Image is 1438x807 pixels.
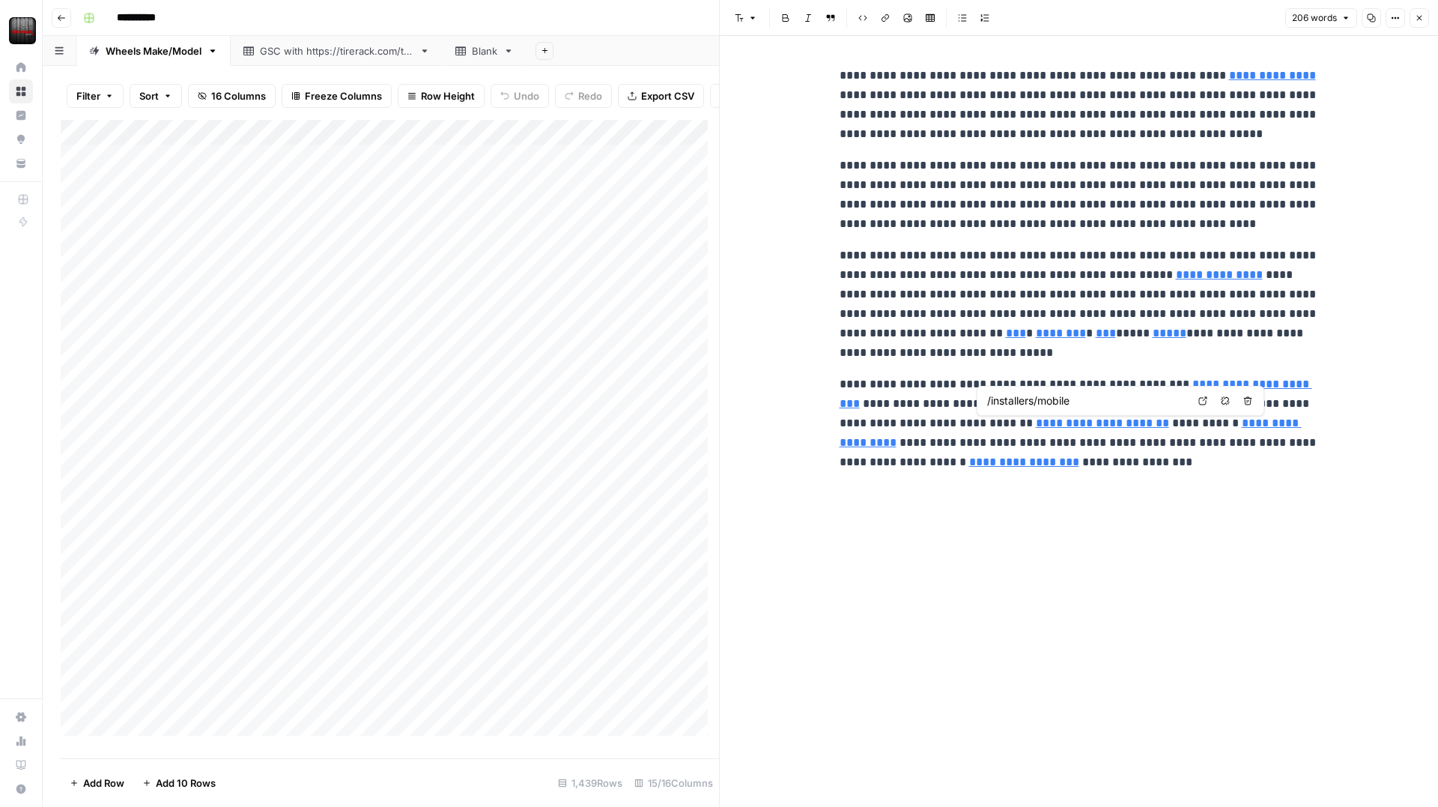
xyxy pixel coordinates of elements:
span: Export CSV [641,88,694,103]
button: Row Height [398,84,485,108]
a: Opportunities [9,127,33,151]
a: Insights [9,103,33,127]
button: Undo [491,84,549,108]
div: 15/16 Columns [628,771,719,795]
a: GSC with [URL][DOMAIN_NAME] [231,36,443,66]
a: Wheels Make/Model [76,36,231,66]
a: Home [9,55,33,79]
button: Redo [555,84,612,108]
div: Blank [472,43,497,58]
a: Browse [9,79,33,103]
span: Freeze Columns [305,88,382,103]
div: 1,439 Rows [552,771,628,795]
button: Filter [67,84,124,108]
button: Add 10 Rows [133,771,225,795]
div: GSC with [URL][DOMAIN_NAME] [260,43,413,58]
div: Wheels Make/Model [106,43,201,58]
button: Help + Support [9,777,33,801]
a: Learning Hub [9,753,33,777]
a: Usage [9,729,33,753]
button: 16 Columns [188,84,276,108]
span: Undo [514,88,539,103]
span: Sort [139,88,159,103]
span: 206 words [1292,11,1337,25]
button: Workspace: Tire Rack [9,12,33,49]
span: Add Row [83,776,124,791]
img: Tire Rack Logo [9,17,36,44]
a: Blank [443,36,527,66]
button: Add Row [61,771,133,795]
a: Your Data [9,151,33,175]
button: Freeze Columns [282,84,392,108]
span: Redo [578,88,602,103]
button: Sort [130,84,182,108]
a: Settings [9,705,33,729]
span: Row Height [421,88,475,103]
span: Add 10 Rows [156,776,216,791]
button: Export CSV [618,84,704,108]
span: 16 Columns [211,88,266,103]
button: 206 words [1285,8,1357,28]
span: Filter [76,88,100,103]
